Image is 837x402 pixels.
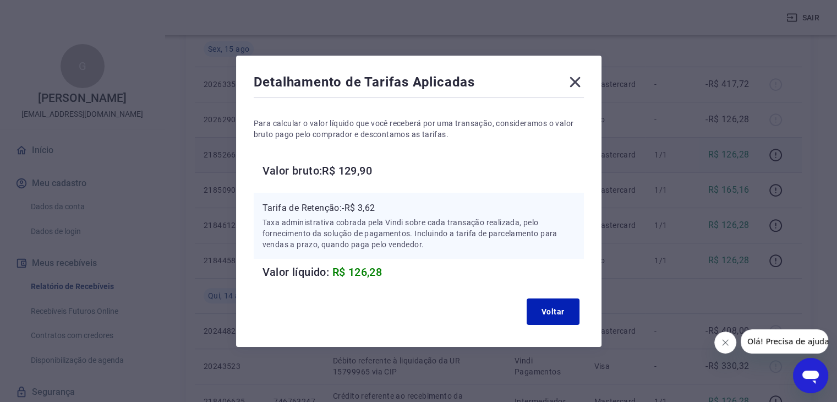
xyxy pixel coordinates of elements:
[741,329,828,354] iframe: Mensagem da empresa
[7,8,92,17] span: Olá! Precisa de ajuda?
[527,298,579,325] button: Voltar
[332,265,382,279] span: R$ 126,28
[254,118,584,140] p: Para calcular o valor líquido que você receberá por uma transação, consideramos o valor bruto pag...
[262,263,584,281] h6: Valor líquido:
[262,217,575,250] p: Taxa administrativa cobrada pela Vindi sobre cada transação realizada, pelo fornecimento da soluç...
[254,73,584,95] div: Detalhamento de Tarifas Aplicadas
[793,358,828,393] iframe: Botão para abrir a janela de mensagens
[262,202,575,215] p: Tarifa de Retenção: -R$ 3,62
[714,332,736,354] iframe: Fechar mensagem
[262,162,584,180] h6: Valor bruto: R$ 129,90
